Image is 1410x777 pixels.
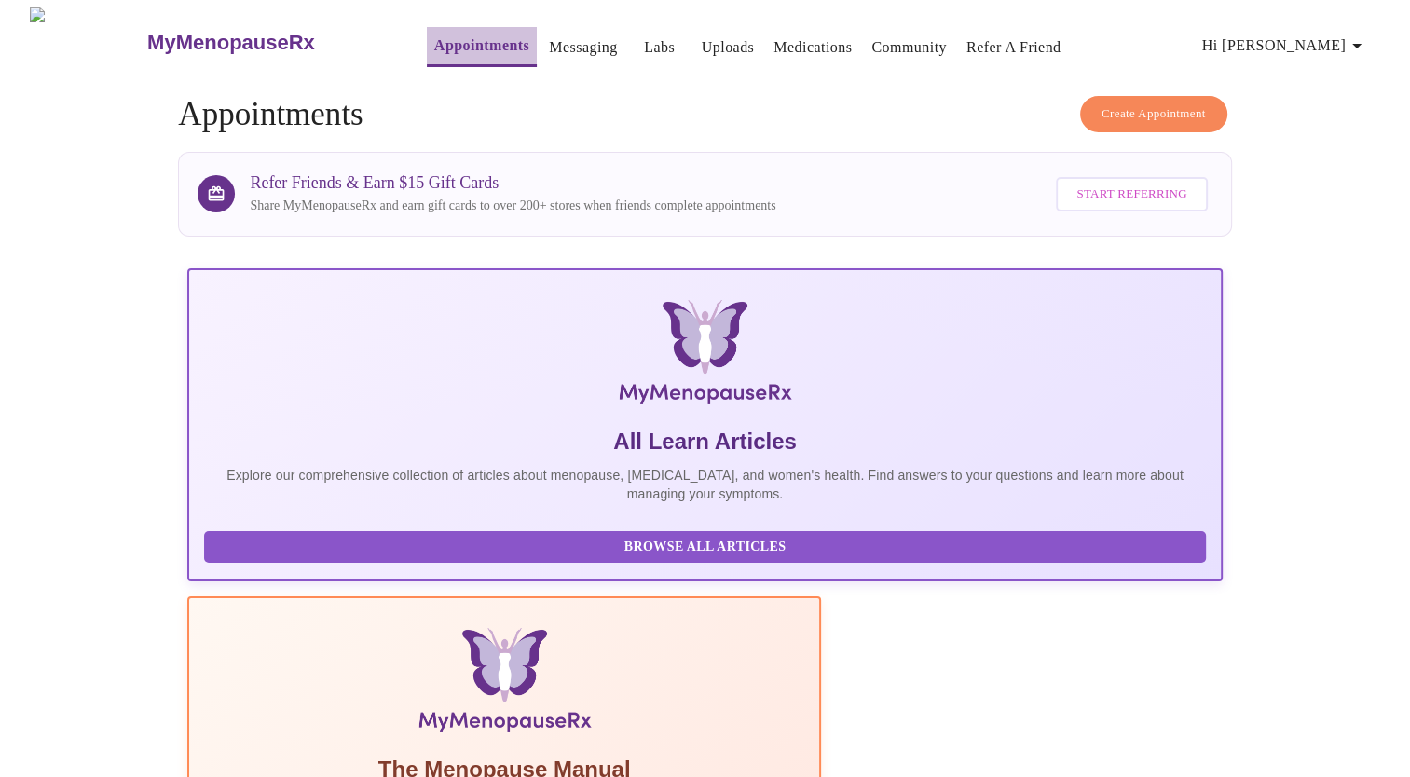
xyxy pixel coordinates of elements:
[250,173,775,193] h3: Refer Friends & Earn $15 Gift Cards
[1102,103,1206,125] span: Create Appointment
[204,538,1210,553] a: Browse All Articles
[1076,184,1186,205] span: Start Referring
[1195,27,1376,64] button: Hi [PERSON_NAME]
[178,96,1231,133] h4: Appointments
[360,300,1050,412] img: MyMenopauseRx Logo
[1056,177,1207,211] button: Start Referring
[773,34,852,61] a: Medications
[434,33,529,59] a: Appointments
[1202,33,1368,59] span: Hi [PERSON_NAME]
[541,29,624,66] button: Messaging
[1080,96,1227,132] button: Create Appointment
[694,29,762,66] button: Uploads
[250,197,775,215] p: Share MyMenopauseRx and earn gift cards to over 200+ stores when friends complete appointments
[204,466,1205,503] p: Explore our comprehensive collection of articles about menopause, [MEDICAL_DATA], and women's hea...
[702,34,755,61] a: Uploads
[630,29,690,66] button: Labs
[147,31,315,55] h3: MyMenopauseRx
[204,531,1205,564] button: Browse All Articles
[549,34,617,61] a: Messaging
[1051,168,1212,221] a: Start Referring
[864,29,954,66] button: Community
[766,29,859,66] button: Medications
[959,29,1069,66] button: Refer a Friend
[966,34,1061,61] a: Refer a Friend
[145,10,390,75] a: MyMenopauseRx
[299,628,708,740] img: Menopause Manual
[871,34,947,61] a: Community
[644,34,675,61] a: Labs
[30,7,145,77] img: MyMenopauseRx Logo
[204,427,1205,457] h5: All Learn Articles
[427,27,537,67] button: Appointments
[223,536,1186,559] span: Browse All Articles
